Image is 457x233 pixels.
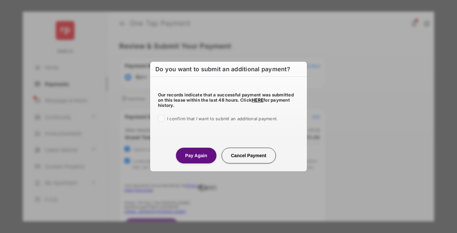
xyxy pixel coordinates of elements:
span: I confirm that I want to submit an additional payment. [167,116,278,121]
a: HERE [252,97,263,103]
button: Pay Again [176,148,216,163]
button: Cancel Payment [222,148,276,163]
h6: Do you want to submit an additional payment? [150,62,307,77]
h5: Our records indicate that a successful payment was submitted on this lease within the last 48 hou... [158,92,299,108]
